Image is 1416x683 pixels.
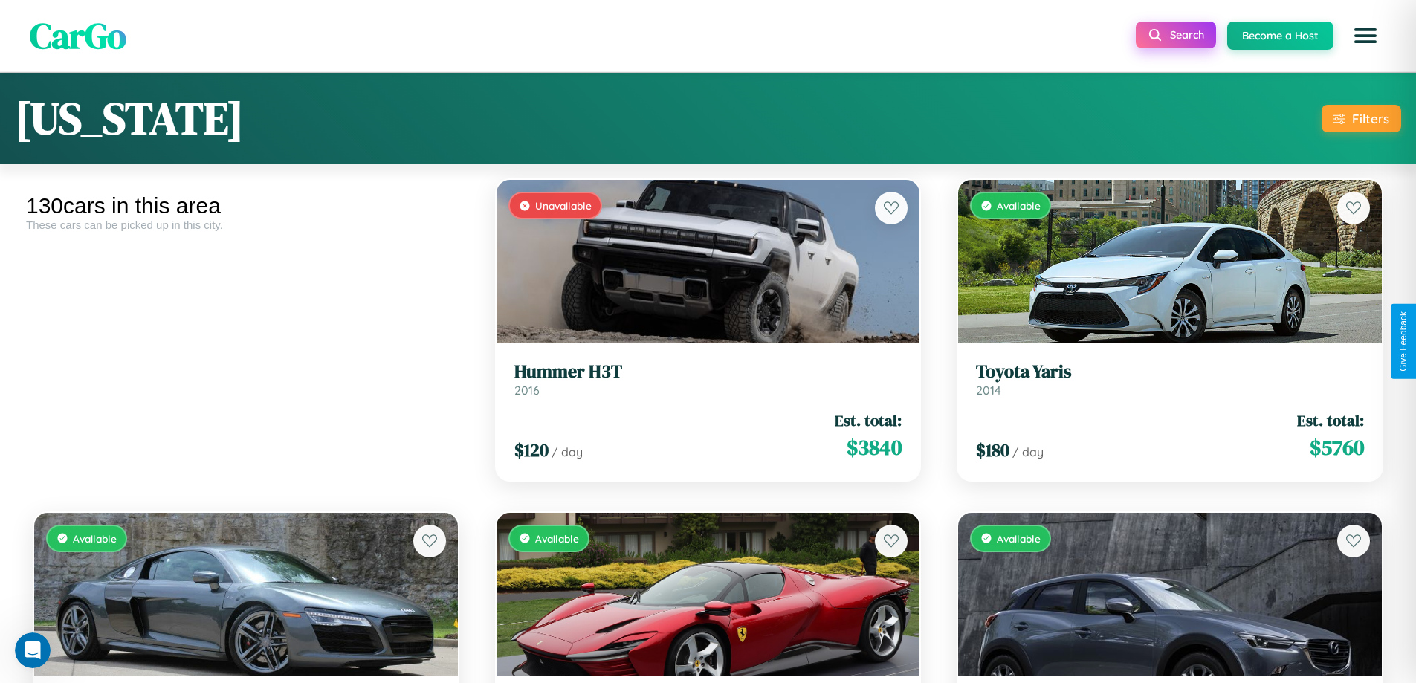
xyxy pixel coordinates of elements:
span: $ 120 [514,438,549,462]
div: Give Feedback [1398,311,1409,372]
span: $ 5760 [1310,433,1364,462]
span: 2016 [514,383,540,398]
button: Open menu [1345,15,1386,56]
iframe: Intercom live chat [15,632,51,668]
span: Available [73,532,117,545]
span: Search [1170,28,1204,42]
h3: Toyota Yaris [976,361,1364,383]
span: Est. total: [1297,410,1364,431]
div: These cars can be picked up in this city. [26,219,466,231]
span: Available [535,532,579,545]
span: Unavailable [535,199,592,212]
div: Filters [1352,111,1389,126]
span: CarGo [30,11,126,60]
h1: [US_STATE] [15,88,244,149]
button: Search [1136,22,1216,48]
span: Est. total: [835,410,902,431]
a: Toyota Yaris2014 [976,361,1364,398]
button: Filters [1322,105,1401,132]
span: / day [552,444,583,459]
span: 2014 [976,383,1001,398]
span: $ 180 [976,438,1009,462]
span: Available [997,532,1041,545]
button: Become a Host [1227,22,1333,50]
span: Available [997,199,1041,212]
span: $ 3840 [847,433,902,462]
a: Hummer H3T2016 [514,361,902,398]
span: / day [1012,444,1044,459]
div: 130 cars in this area [26,193,466,219]
h3: Hummer H3T [514,361,902,383]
